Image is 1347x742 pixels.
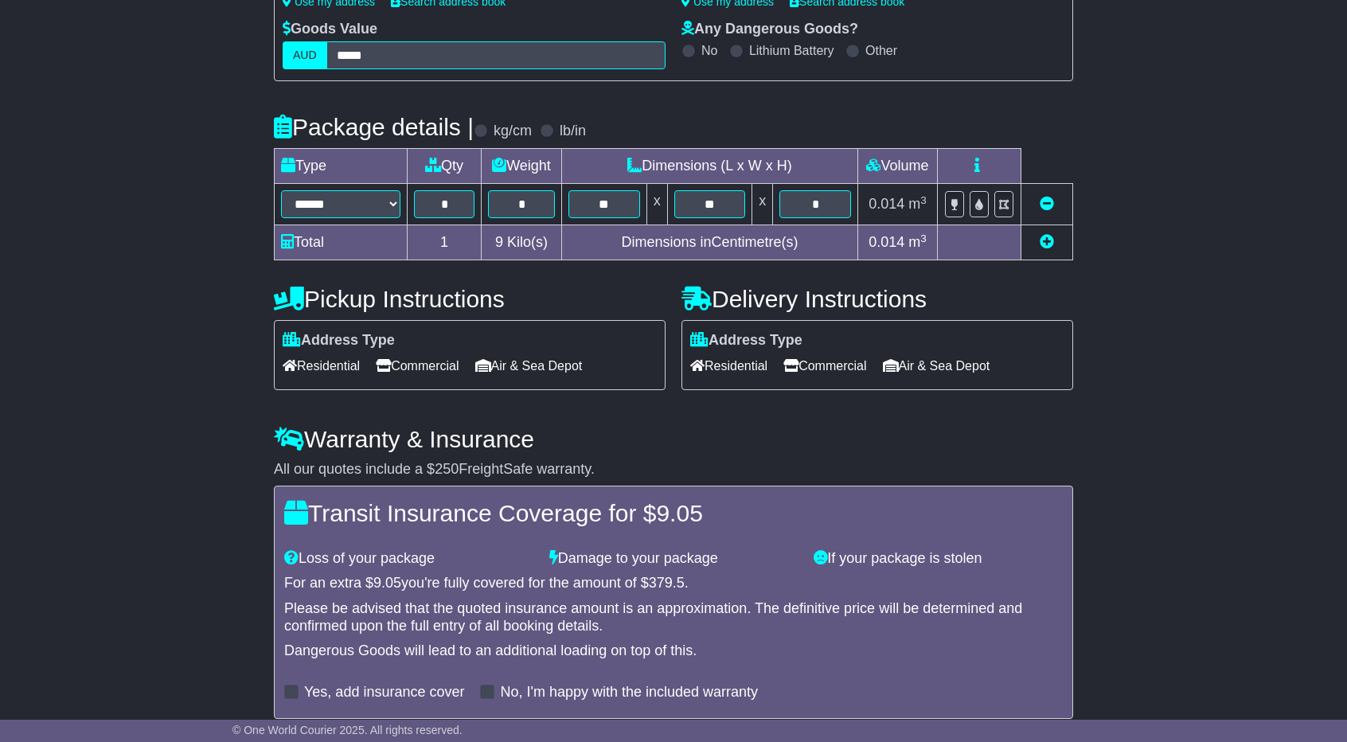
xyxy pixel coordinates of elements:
[284,600,1063,635] div: Please be advised that the quoted insurance amount is an approximation. The definitive price will...
[376,353,459,378] span: Commercial
[482,149,562,184] td: Weight
[284,500,1063,526] h4: Transit Insurance Coverage for $
[806,550,1071,568] div: If your package is stolen
[435,461,459,477] span: 250
[482,225,562,260] td: Kilo(s)
[274,426,1073,452] h4: Warranty & Insurance
[408,225,482,260] td: 1
[865,43,897,58] label: Other
[274,114,474,140] h4: Package details |
[656,500,702,526] span: 9.05
[649,575,685,591] span: 379.5
[232,724,463,736] span: © One World Courier 2025. All rights reserved.
[408,149,482,184] td: Qty
[283,332,395,350] label: Address Type
[495,234,503,250] span: 9
[284,575,1063,592] div: For an extra $ you're fully covered for the amount of $ .
[541,550,806,568] div: Damage to your package
[690,353,767,378] span: Residential
[500,684,758,701] label: No, I'm happy with the included warranty
[783,353,866,378] span: Commercial
[681,21,858,38] label: Any Dangerous Goods?
[1040,196,1054,212] a: Remove this item
[752,184,773,225] td: x
[275,225,408,260] td: Total
[561,225,857,260] td: Dimensions in Centimetre(s)
[373,575,401,591] span: 9.05
[920,232,927,244] sup: 3
[276,550,541,568] div: Loss of your package
[274,286,666,312] h4: Pickup Instructions
[749,43,834,58] label: Lithium Battery
[646,184,667,225] td: x
[475,353,583,378] span: Air & Sea Depot
[681,286,1073,312] h4: Delivery Instructions
[857,149,937,184] td: Volume
[869,196,904,212] span: 0.014
[304,684,464,701] label: Yes, add insurance cover
[275,149,408,184] td: Type
[284,642,1063,660] div: Dangerous Goods will lead to an additional loading on top of this.
[908,196,927,212] span: m
[561,149,857,184] td: Dimensions (L x W x H)
[494,123,532,140] label: kg/cm
[274,461,1073,478] div: All our quotes include a $ FreightSafe warranty.
[283,353,360,378] span: Residential
[908,234,927,250] span: m
[1040,234,1054,250] a: Add new item
[283,21,377,38] label: Goods Value
[690,332,802,350] label: Address Type
[560,123,586,140] label: lb/in
[920,194,927,206] sup: 3
[701,43,717,58] label: No
[869,234,904,250] span: 0.014
[283,41,327,69] label: AUD
[883,353,990,378] span: Air & Sea Depot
